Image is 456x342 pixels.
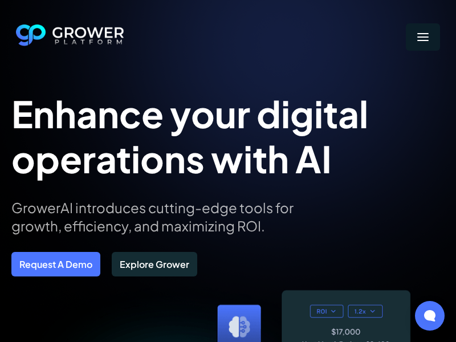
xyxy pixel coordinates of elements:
a: Explore Grower [112,252,197,276]
p: GrowerAI introduces cutting-edge tools for growth, efficiency, and maximizing ROI. [11,198,304,235]
h1: Enhance your digital operations with AI [11,91,445,181]
div: menu [406,23,440,51]
a: Request A Demo [11,252,100,276]
a: home [16,25,124,50]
